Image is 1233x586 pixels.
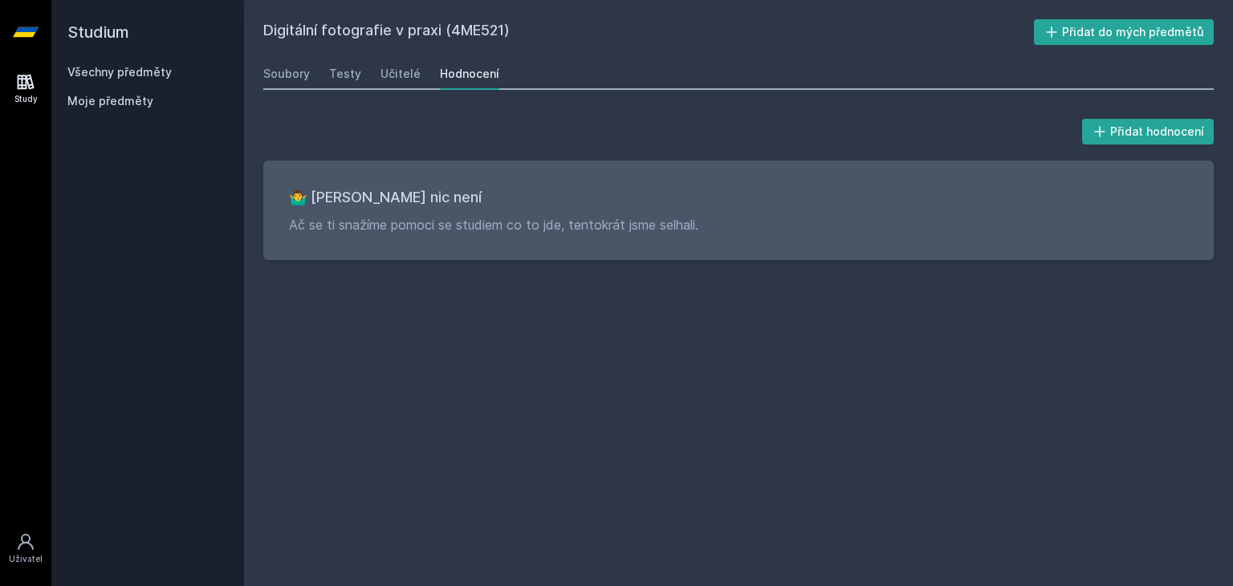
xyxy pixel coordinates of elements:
a: Uživatel [3,524,48,573]
span: Moje předměty [67,93,153,109]
div: Soubory [263,66,310,82]
button: Přidat do mých předmětů [1034,19,1215,45]
div: Testy [329,66,361,82]
div: Hodnocení [440,66,499,82]
a: Study [3,64,48,113]
a: Soubory [263,58,310,90]
p: Ač se ti snažíme pomoci se studiem co to jde, tentokrát jsme selhali. [289,215,1188,234]
a: Hodnocení [440,58,499,90]
a: Učitelé [380,58,421,90]
div: Study [14,93,38,105]
h3: 🤷‍♂️ [PERSON_NAME] nic není [289,186,1188,209]
div: Učitelé [380,66,421,82]
a: Testy [329,58,361,90]
button: Přidat hodnocení [1082,119,1215,144]
a: Všechny předměty [67,65,172,79]
h2: Digitální fotografie v praxi (4ME521) [263,19,1034,45]
div: Uživatel [9,553,43,565]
